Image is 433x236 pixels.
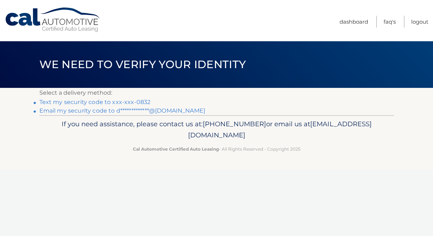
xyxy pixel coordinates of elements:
[39,58,246,71] span: We need to verify your identity
[44,145,389,153] p: - All Rights Reserved - Copyright 2025
[203,120,266,128] span: [PHONE_NUMBER]
[44,118,389,141] p: If you need assistance, please contact us at: or email us at
[384,16,396,28] a: FAQ's
[39,99,151,105] a: Text my security code to xxx-xxx-0832
[39,88,394,98] p: Select a delivery method:
[133,146,219,152] strong: Cal Automotive Certified Auto Leasing
[340,16,368,28] a: Dashboard
[5,7,101,33] a: Cal Automotive
[411,16,428,28] a: Logout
